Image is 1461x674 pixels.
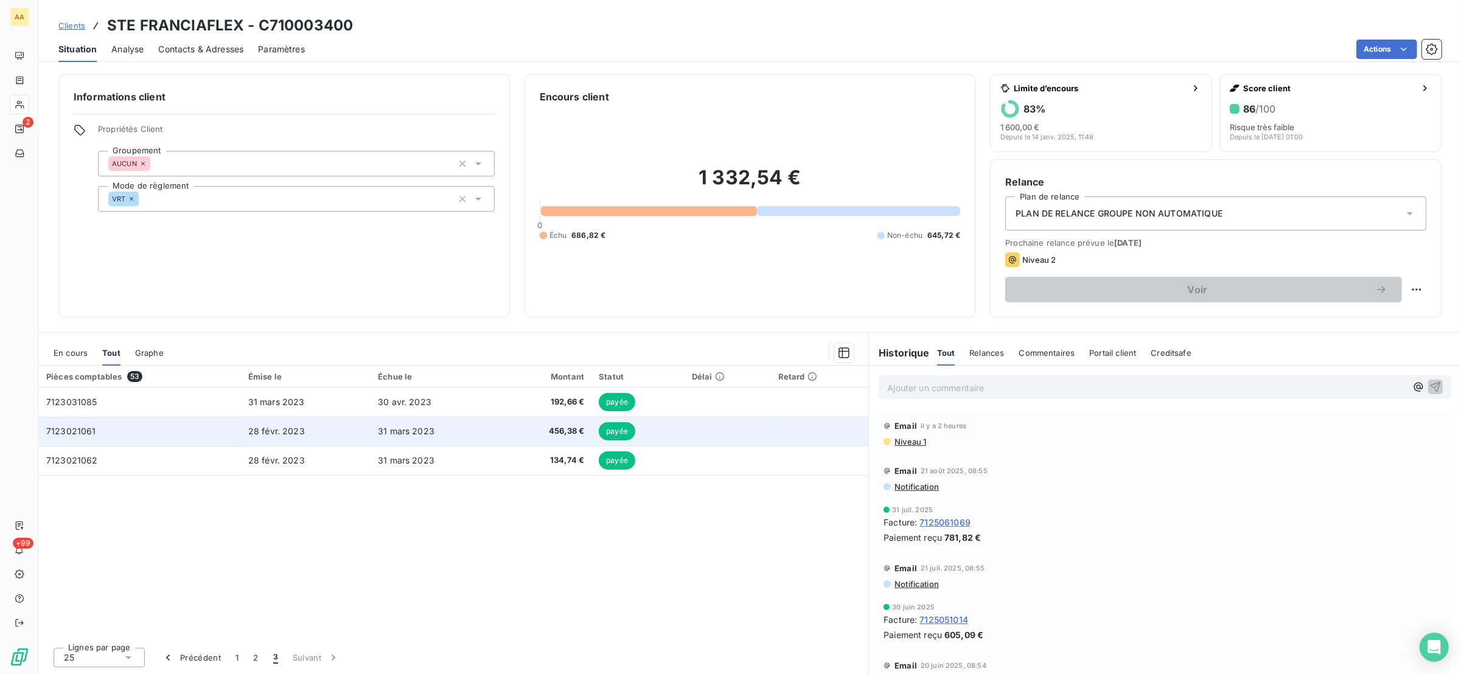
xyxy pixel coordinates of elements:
span: 31 mars 2023 [378,426,434,436]
button: Score client86/100Risque très faibleDepuis le [DATE] 01:00 [1219,74,1442,152]
span: 645,72 € [927,230,960,241]
span: Paramètres [258,43,305,55]
span: 686,82 € [571,230,605,241]
span: 31 mars 2023 [378,455,434,465]
span: /100 [1255,103,1275,115]
div: AA [10,7,29,27]
h6: Historique [869,346,930,360]
span: Non-échu [887,230,922,241]
div: Délai [692,372,764,381]
button: 3 [266,645,285,670]
span: 7123031085 [46,397,97,407]
span: Score client [1243,83,1415,93]
span: 456,38 € [507,425,584,437]
span: Risque très faible [1230,122,1294,132]
span: Relances [969,348,1004,358]
span: Niveau 2 [1022,255,1056,265]
span: Paiement reçu [884,531,942,544]
button: 2 [246,645,265,670]
span: Paiement reçu [884,628,942,641]
span: 7125061069 [919,516,971,529]
span: Niveau 1 [893,437,926,446]
span: Commentaires [1019,348,1075,358]
button: 1 [228,645,246,670]
span: [DATE] [1114,238,1142,248]
span: Limite d’encours [1014,83,1186,93]
span: Tout [937,348,955,358]
span: payée [599,422,635,440]
div: Open Intercom Messenger [1420,633,1449,662]
input: Ajouter une valeur [150,158,160,169]
span: 1 600,00 € [1000,122,1039,132]
div: Émise le [248,372,363,381]
span: Échu [549,230,567,241]
h6: Encours client [540,89,609,104]
span: 7123021061 [46,426,96,436]
span: payée [599,393,635,411]
button: Suivant [285,645,347,670]
span: Portail client [1089,348,1136,358]
span: Prochaine relance prévue le [1005,238,1426,248]
span: 0 [538,220,543,230]
span: VRT [112,195,125,203]
span: Propriétés Client [98,124,495,141]
h3: STE FRANCIAFLEX - C710003400 [107,15,353,36]
span: Email [894,563,917,573]
span: Situation [58,43,97,55]
span: 28 févr. 2023 [248,455,305,465]
span: AUCUN [112,160,137,167]
span: 2 [23,117,33,128]
span: Voir [1020,285,1375,294]
span: payée [599,451,635,470]
img: Logo LeanPay [10,647,29,667]
button: Voir [1005,277,1402,302]
h6: Informations client [74,89,495,104]
span: il y a 2 heures [921,422,966,429]
div: Statut [599,372,677,381]
button: Limite d’encours83%1 600,00 €Depuis le 14 janv. 2025, 11:48 [990,74,1212,152]
div: Pièces comptables [46,371,234,382]
span: 192,66 € [507,396,584,408]
span: Notification [893,482,939,492]
h2: 1 332,54 € [540,165,961,202]
span: Contacts & Adresses [158,43,243,55]
button: Actions [1356,40,1417,59]
div: Retard [778,372,861,381]
div: Échue le [378,372,493,381]
span: 21 juil. 2025, 08:55 [921,565,985,572]
input: Ajouter une valeur [139,193,148,204]
span: Notification [893,579,939,589]
div: Montant [507,372,584,381]
span: Email [894,421,917,431]
span: En cours [54,348,88,358]
h6: 83 % [1023,103,1045,115]
span: Clients [58,21,85,30]
span: 25 [64,651,74,664]
span: Email [894,661,917,670]
span: 7123021062 [46,455,98,465]
span: Facture : [884,516,917,529]
span: +99 [13,538,33,549]
span: 31 mars 2023 [248,397,305,407]
span: 30 avr. 2023 [378,397,431,407]
span: 781,82 € [944,531,981,544]
span: Tout [102,348,120,358]
span: 134,74 € [507,454,584,467]
button: Précédent [155,645,228,670]
span: 20 juin 2025, 08:54 [921,662,986,669]
span: 30 juin 2025 [892,603,935,611]
span: PLAN DE RELANCE GROUPE NON AUTOMATIQUE [1016,207,1222,220]
h6: Relance [1005,175,1426,189]
span: 28 févr. 2023 [248,426,305,436]
span: Analyse [111,43,144,55]
span: Creditsafe [1151,348,1191,358]
span: Email [894,466,917,476]
span: 31 juil. 2025 [892,506,933,513]
span: Facture : [884,613,917,626]
span: 7125051014 [919,613,968,626]
span: Graphe [135,348,164,358]
span: 3 [273,651,278,664]
span: Depuis le [DATE] 01:00 [1230,133,1303,141]
a: Clients [58,19,85,32]
h6: 86 [1243,103,1275,115]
